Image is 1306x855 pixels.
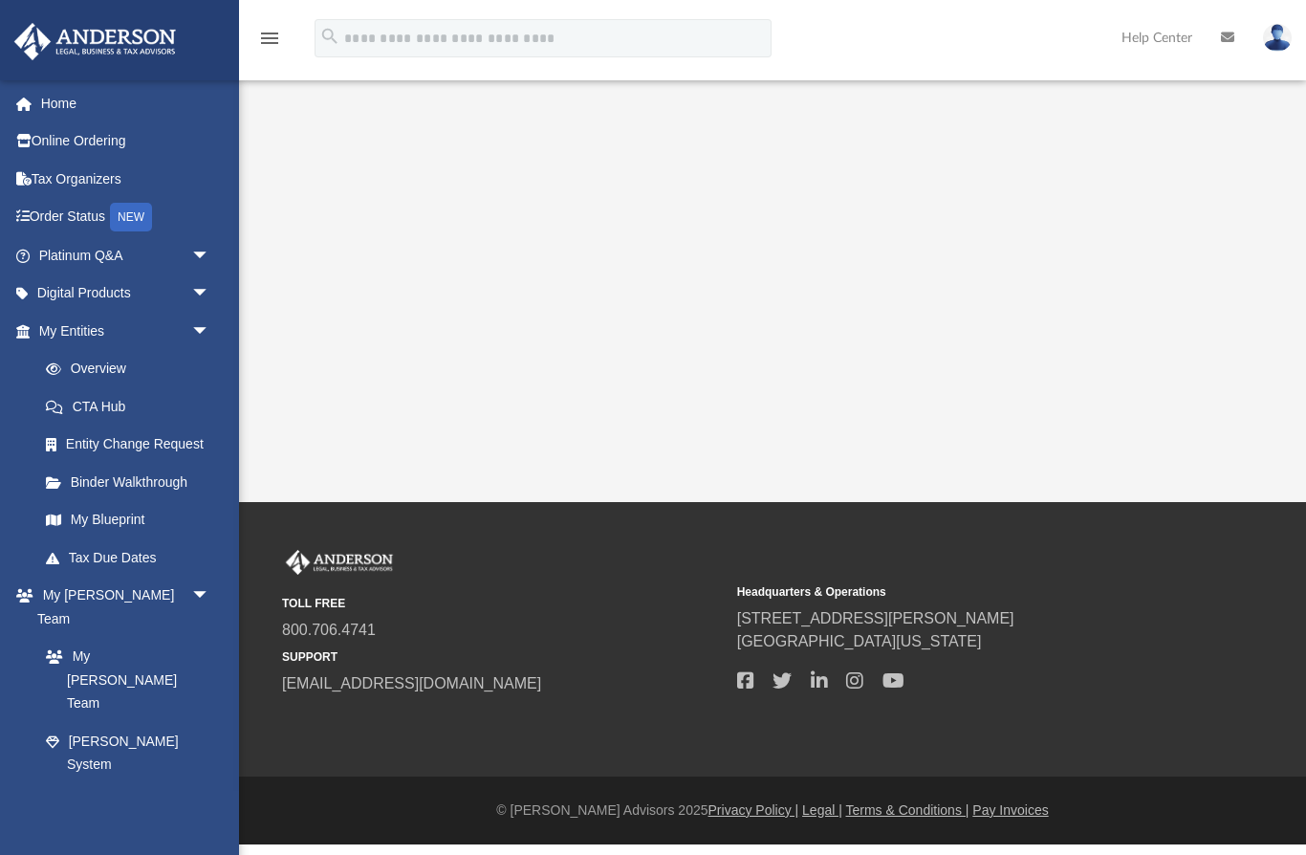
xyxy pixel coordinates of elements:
[27,426,239,464] a: Entity Change Request
[282,648,724,666] small: SUPPORT
[737,583,1179,601] small: Headquarters & Operations
[239,800,1306,821] div: © [PERSON_NAME] Advisors 2025
[802,802,842,818] a: Legal |
[846,802,969,818] a: Terms & Conditions |
[13,236,239,274] a: Platinum Q&Aarrow_drop_down
[13,312,239,350] a: My Entitiesarrow_drop_down
[13,84,239,122] a: Home
[282,622,376,638] a: 800.706.4741
[13,274,239,313] a: Digital Productsarrow_drop_down
[258,27,281,50] i: menu
[13,198,239,237] a: Order StatusNEW
[737,610,1014,626] a: [STREET_ADDRESS][PERSON_NAME]
[27,638,220,723] a: My [PERSON_NAME] Team
[191,577,229,616] span: arrow_drop_down
[13,122,239,161] a: Online Ordering
[258,36,281,50] a: menu
[27,387,239,426] a: CTA Hub
[27,538,239,577] a: Tax Due Dates
[27,350,239,388] a: Overview
[27,463,239,501] a: Binder Walkthrough
[708,802,799,818] a: Privacy Policy |
[1263,24,1292,52] img: User Pic
[737,633,982,649] a: [GEOGRAPHIC_DATA][US_STATE]
[191,274,229,314] span: arrow_drop_down
[191,236,229,275] span: arrow_drop_down
[282,550,397,575] img: Anderson Advisors Platinum Portal
[9,23,182,60] img: Anderson Advisors Platinum Portal
[191,312,229,351] span: arrow_drop_down
[27,783,229,822] a: Client Referrals
[972,802,1048,818] a: Pay Invoices
[282,595,724,612] small: TOLL FREE
[13,577,229,638] a: My [PERSON_NAME] Teamarrow_drop_down
[282,675,541,691] a: [EMAIL_ADDRESS][DOMAIN_NAME]
[319,26,340,47] i: search
[27,722,229,783] a: [PERSON_NAME] System
[13,160,239,198] a: Tax Organizers
[27,501,229,539] a: My Blueprint
[110,203,152,231] div: NEW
